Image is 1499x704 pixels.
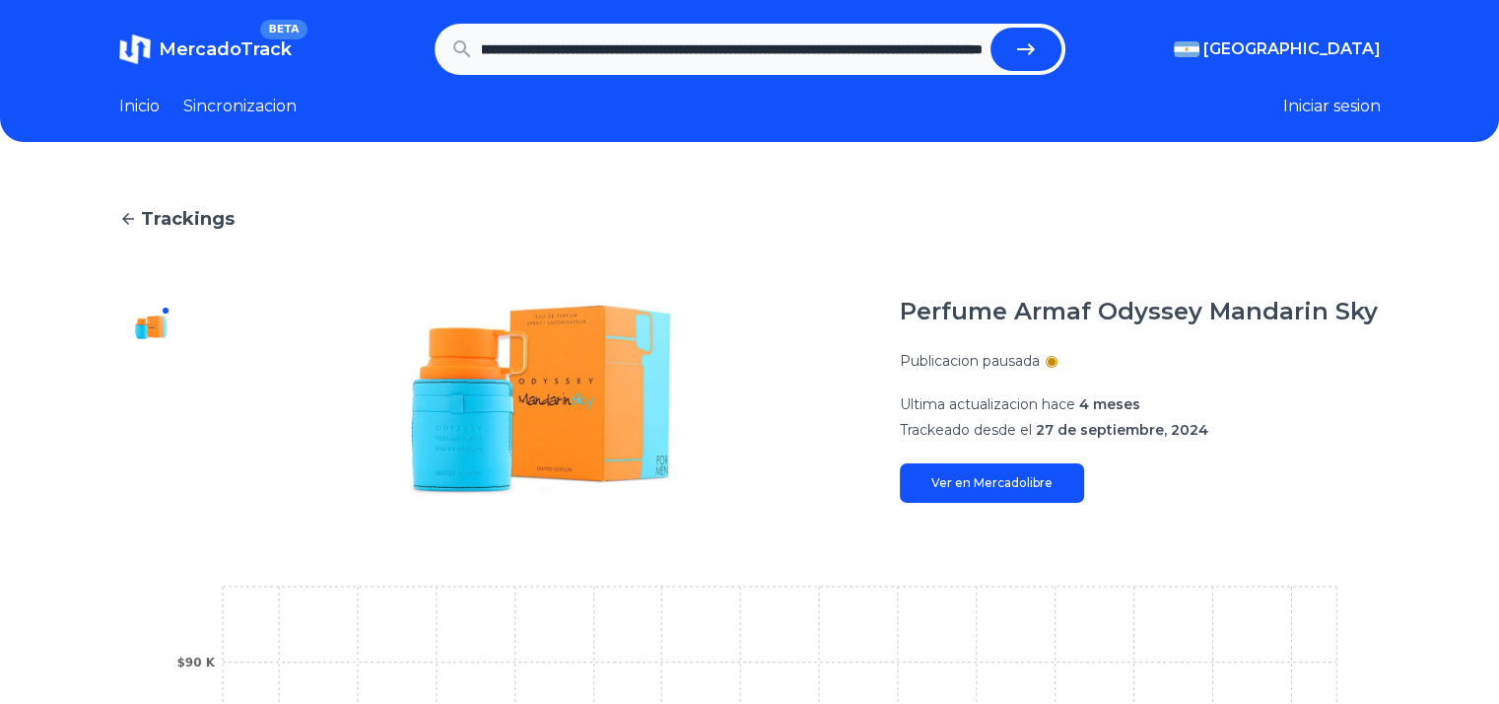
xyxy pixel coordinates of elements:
[900,296,1378,327] h1: Perfume Armaf Odyssey Mandarin Sky
[1174,41,1199,57] img: Argentina
[1174,37,1381,61] button: [GEOGRAPHIC_DATA]
[900,351,1040,371] p: Publicacion pausada
[119,95,160,118] a: Inicio
[900,395,1075,413] span: Ultima actualizacion hace
[900,463,1084,503] a: Ver en Mercadolibre
[1036,421,1208,439] span: 27 de septiembre, 2024
[176,656,215,669] tspan: $90 K
[159,38,292,60] span: MercadoTrack
[222,296,860,503] img: Perfume Armaf Odyssey Mandarin Sky
[1203,37,1381,61] span: [GEOGRAPHIC_DATA]
[119,34,151,65] img: MercadoTrack
[1079,395,1140,413] span: 4 meses
[260,20,307,39] span: BETA
[183,95,297,118] a: Sincronizacion
[119,205,1381,233] a: Trackings
[1283,95,1381,118] button: Iniciar sesion
[141,205,235,233] span: Trackings
[119,34,292,65] a: MercadoTrackBETA
[900,421,1032,439] span: Trackeado desde el
[135,312,167,343] img: Perfume Armaf Odyssey Mandarin Sky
